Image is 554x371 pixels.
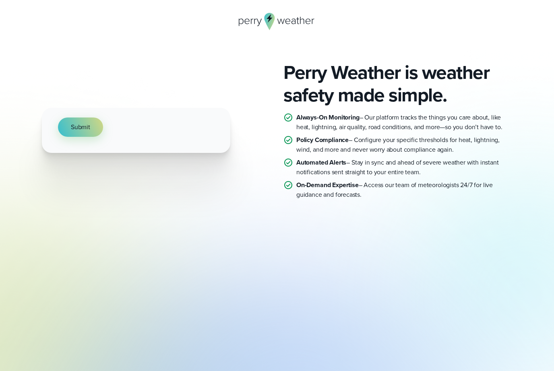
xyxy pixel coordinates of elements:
span: Submit [71,122,90,132]
p: – Stay in sync and ahead of severe weather with instant notifications sent straight to your entir... [296,158,512,177]
p: – Access our team of meteorologists 24/7 for live guidance and forecasts. [296,180,512,200]
strong: Automated Alerts [296,158,346,167]
button: Submit [58,117,103,137]
strong: On-Demand Expertise [296,180,359,190]
p: – Our platform tracks the things you care about, like heat, lightning, air quality, road conditio... [296,113,512,132]
p: – Configure your specific thresholds for heat, lightning, wind, and more and never worry about co... [296,135,512,155]
strong: Always-On Monitoring [296,113,360,122]
strong: Policy Compliance [296,135,349,144]
h2: Perry Weather is weather safety made simple. [283,61,512,106]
